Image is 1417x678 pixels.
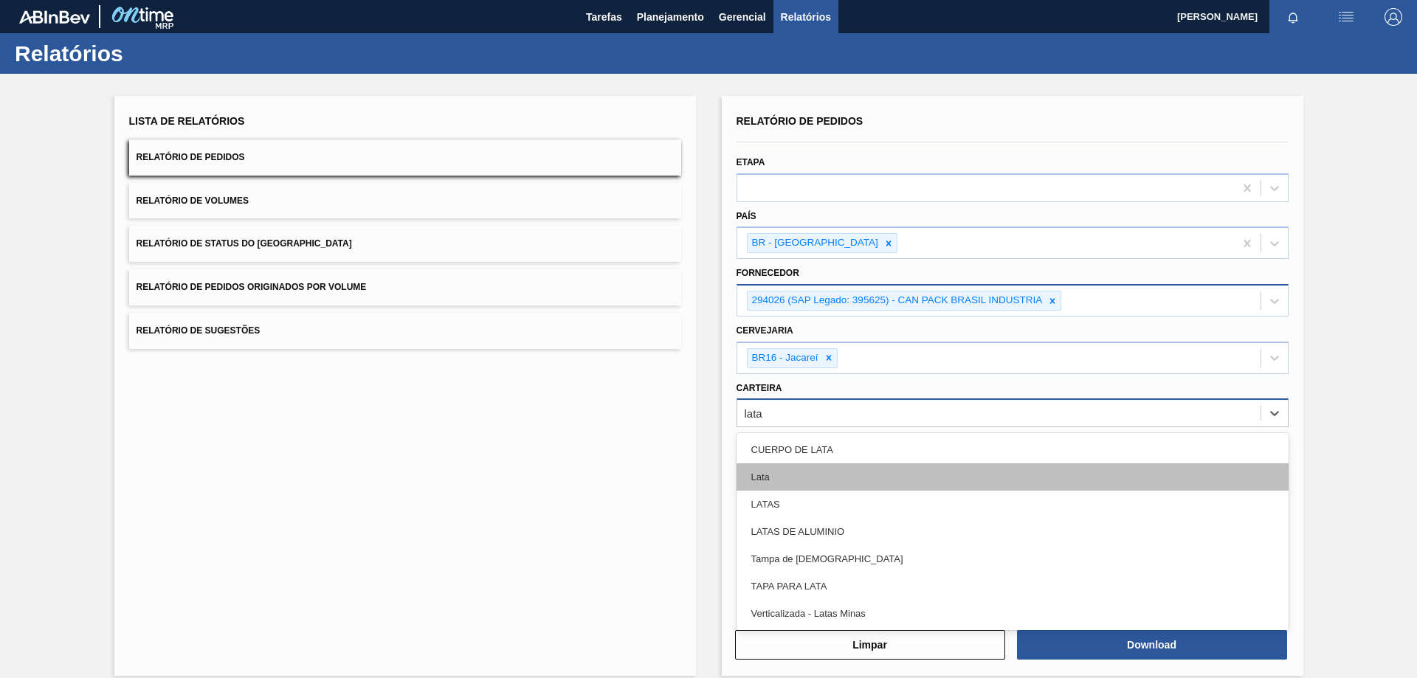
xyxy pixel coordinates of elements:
[137,238,352,249] span: Relatório de Status do [GEOGRAPHIC_DATA]
[137,325,261,336] span: Relatório de Sugestões
[737,268,799,278] label: Fornecedor
[737,115,863,127] span: Relatório de Pedidos
[129,269,681,305] button: Relatório de Pedidos Originados por Volume
[19,10,90,24] img: TNhmsLtSVTkK8tSr43FrP2fwEKptu5GPRR3wAAAABJRU5ErkJggg==
[1385,8,1402,26] img: Logout
[737,573,1289,600] div: TAPA PARA LATA
[737,518,1289,545] div: LATAS DE ALUMINIO
[748,291,1045,310] div: 294026 (SAP Legado: 395625) - CAN PACK BRASIL INDUSTRIA
[737,600,1289,627] div: Verticalizada - Latas Minas
[737,436,1289,463] div: CUERPO DE LATA
[1017,630,1287,660] button: Download
[781,8,831,26] span: Relatórios
[129,115,245,127] span: Lista de Relatórios
[737,491,1289,518] div: LATAS
[129,313,681,349] button: Relatório de Sugestões
[737,325,793,336] label: Cervejaria
[637,8,704,26] span: Planejamento
[719,8,766,26] span: Gerencial
[129,183,681,219] button: Relatório de Volumes
[735,630,1005,660] button: Limpar
[737,463,1289,491] div: Lata
[737,157,765,167] label: Etapa
[737,545,1289,573] div: Tampa de [DEMOGRAPHIC_DATA]
[15,45,277,62] h1: Relatórios
[737,211,756,221] label: País
[748,234,880,252] div: BR - [GEOGRAPHIC_DATA]
[1269,7,1317,27] button: Notificações
[1337,8,1355,26] img: userActions
[748,349,821,367] div: BR16 - Jacareí
[129,139,681,176] button: Relatório de Pedidos
[137,196,249,206] span: Relatório de Volumes
[737,383,782,393] label: Carteira
[586,8,622,26] span: Tarefas
[129,226,681,262] button: Relatório de Status do [GEOGRAPHIC_DATA]
[137,282,367,292] span: Relatório de Pedidos Originados por Volume
[137,152,245,162] span: Relatório de Pedidos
